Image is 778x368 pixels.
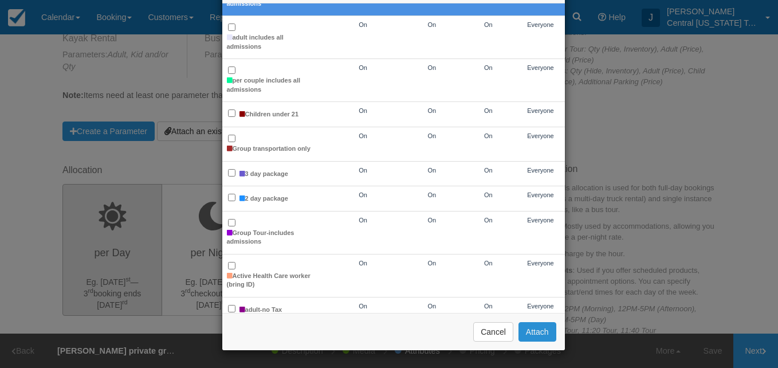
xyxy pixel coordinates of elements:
span: On [484,64,493,71]
td: Everyone [517,16,565,59]
span: On [359,260,367,267]
label: adult includes all admissions [227,33,318,51]
td: Everyone [517,127,565,161]
span: On [359,21,367,28]
span: On [427,303,436,310]
span: On [484,191,493,198]
span: On [359,167,367,174]
label: Group Tour-includes admissions [227,229,318,246]
span: On [484,303,493,310]
span: On [484,21,493,28]
span: On [484,107,493,114]
span: On [427,217,436,224]
td: Everyone [517,297,565,322]
span: On [484,260,493,267]
label: 2 day package [239,194,288,203]
label: Children under 21 [239,110,299,119]
span: On [427,132,436,139]
span: On [359,191,367,198]
label: Active Health Care worker (bring ID) [227,272,318,289]
td: Everyone [517,211,565,254]
span: On [359,64,367,71]
span: On [359,132,367,139]
span: On [484,167,493,174]
span: On [484,217,493,224]
td: Everyone [517,102,565,127]
td: Everyone [517,186,565,212]
span: On [427,21,436,28]
span: On [359,217,367,224]
span: On [427,107,436,114]
span: On [484,132,493,139]
label: per couple includes all admissions [227,76,318,94]
button: Attach [518,322,556,342]
span: On [427,64,436,71]
td: Everyone [517,255,565,297]
td: Everyone [517,161,565,186]
button: Cancel [473,322,513,342]
span: On [427,167,436,174]
label: Group transportation only [227,144,311,154]
span: On [359,303,367,310]
td: Everyone [517,59,565,102]
label: 3 day package [239,170,288,179]
span: On [359,107,367,114]
label: adult-no Tax [239,306,282,315]
span: On [427,191,436,198]
span: On [427,260,436,267]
